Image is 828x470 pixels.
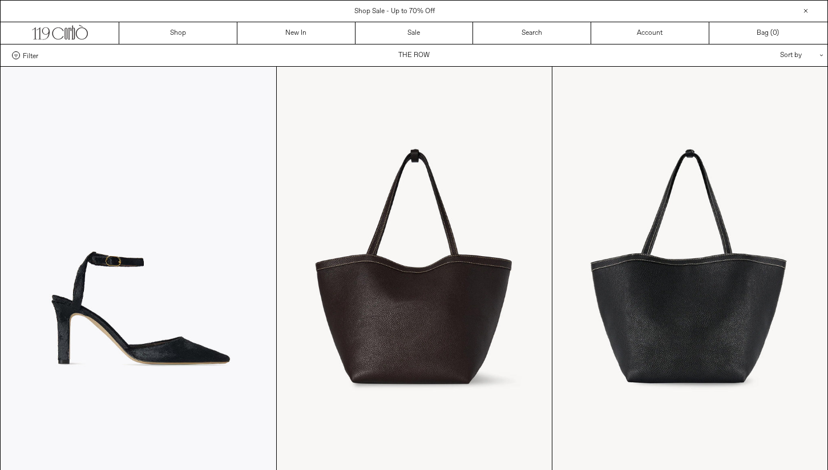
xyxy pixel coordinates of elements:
[354,7,435,16] a: Shop Sale - Up to 70% Off
[713,44,816,66] div: Sort by
[473,22,591,44] a: Search
[773,28,779,38] span: )
[356,22,474,44] a: Sale
[119,22,237,44] a: Shop
[773,29,777,38] span: 0
[709,22,827,44] a: Bag ()
[591,22,709,44] a: Account
[237,22,356,44] a: New In
[23,51,38,59] span: Filter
